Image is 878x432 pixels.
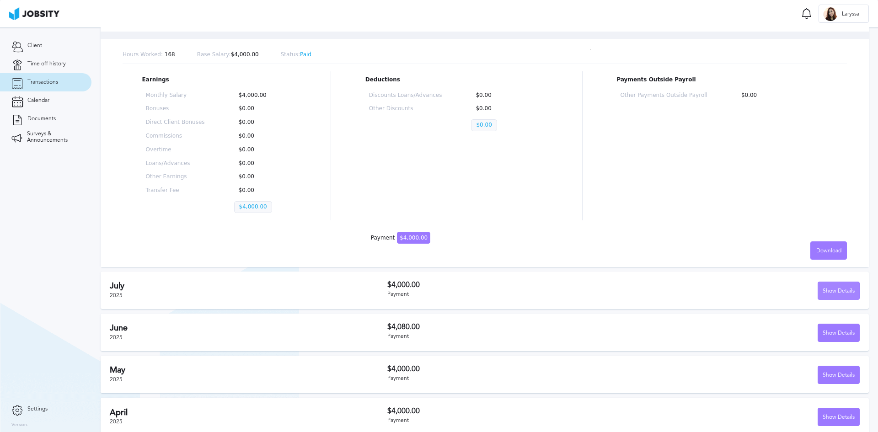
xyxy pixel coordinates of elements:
[234,187,293,194] p: $0.00
[146,133,205,139] p: Commissions
[234,147,293,153] p: $0.00
[197,51,231,58] span: Base Salary:
[387,407,624,415] h3: $4,000.00
[234,160,293,167] p: $0.00
[818,324,860,342] button: Show Details
[110,323,387,333] h2: June
[234,119,293,126] p: $0.00
[110,292,123,299] span: 2025
[146,147,205,153] p: Overtime
[146,160,205,167] p: Loans/Advances
[110,408,387,417] h2: April
[387,365,624,373] h3: $4,000.00
[27,61,66,67] span: Time off history
[387,333,624,340] div: Payment
[837,11,864,17] span: Laryssa
[369,92,442,99] p: Discounts Loans/Advances
[369,106,442,112] p: Other Discounts
[27,43,42,49] span: Client
[737,92,824,99] p: $0.00
[142,77,297,83] p: Earnings
[365,77,548,83] p: Deductions
[471,106,544,112] p: $0.00
[197,52,259,58] p: $4,000.00
[387,323,624,331] h3: $4,080.00
[123,52,175,58] p: 168
[387,417,624,424] div: Payment
[110,281,387,291] h2: July
[819,5,869,23] button: LLaryssa
[27,116,56,122] span: Documents
[234,92,293,99] p: $4,000.00
[27,97,49,104] span: Calendar
[818,408,859,427] div: Show Details
[818,282,859,300] div: Show Details
[234,201,272,213] p: $4,000.00
[818,366,860,384] button: Show Details
[387,375,624,382] div: Payment
[9,7,59,20] img: ab4bad089aa723f57921c736e9817d99.png
[27,406,48,412] span: Settings
[146,92,205,99] p: Monthly Salary
[620,92,707,99] p: Other Payments Outside Payroll
[816,248,841,254] span: Download
[387,291,624,298] div: Payment
[818,324,859,342] div: Show Details
[234,174,293,180] p: $0.00
[146,106,205,112] p: Bonuses
[810,241,847,260] button: Download
[110,334,123,341] span: 2025
[397,232,430,244] span: $4,000.00
[27,131,80,144] span: Surveys & Announcements
[818,282,860,300] button: Show Details
[146,174,205,180] p: Other Earnings
[616,77,827,83] p: Payments Outside Payroll
[110,365,387,375] h2: May
[110,418,123,425] span: 2025
[234,106,293,112] p: $0.00
[234,133,293,139] p: $0.00
[110,376,123,383] span: 2025
[281,51,300,58] span: Status:
[471,119,497,131] p: $0.00
[146,187,205,194] p: Transfer Fee
[371,235,430,241] div: Payment
[281,52,311,58] p: Paid
[824,7,837,21] div: L
[146,119,205,126] p: Direct Client Bonuses
[471,92,544,99] p: $0.00
[123,51,163,58] span: Hours Worked:
[387,281,624,289] h3: $4,000.00
[818,366,859,384] div: Show Details
[27,79,58,85] span: Transactions
[818,408,860,426] button: Show Details
[11,422,28,428] label: Version:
